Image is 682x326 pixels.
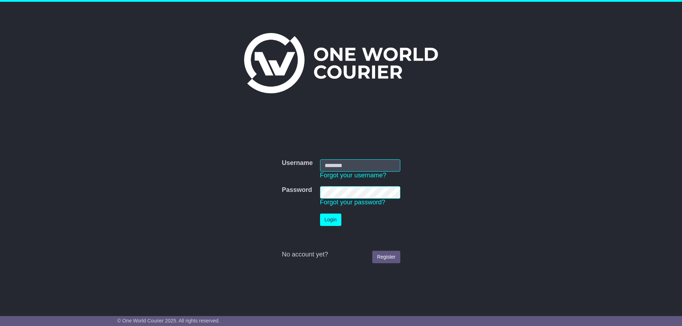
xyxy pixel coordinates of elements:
a: Register [372,251,400,263]
label: Username [282,159,313,167]
img: One World [244,33,438,93]
a: Forgot your username? [320,172,386,179]
button: Login [320,214,341,226]
label: Password [282,186,312,194]
span: © One World Courier 2025. All rights reserved. [117,318,220,324]
div: No account yet? [282,251,400,259]
a: Forgot your password? [320,199,385,206]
